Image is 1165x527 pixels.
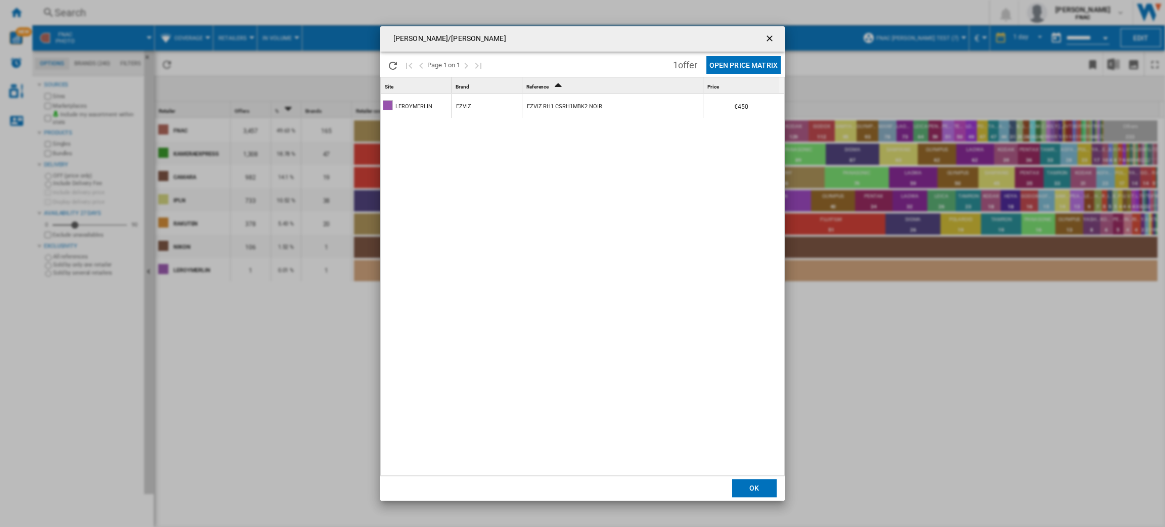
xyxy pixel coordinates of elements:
wk-reference-title-cell: LEROYMERLIN [381,94,451,117]
ng-md-icon: getI18NText('BUTTONS.CLOSE_DIALOG') [765,33,777,46]
div: Reference Sort Ascending [524,77,703,93]
div: Sort Ascending [524,77,703,93]
div: €450 [703,94,779,117]
span: Reference [526,84,549,90]
button: >Previous page [415,53,427,77]
span: Price [707,84,719,90]
div: Sort None [454,77,522,93]
button: Reload [383,53,403,77]
div: Sort None [383,77,451,93]
div: Site Sort None [383,77,451,93]
span: Sort Ascending [550,84,566,90]
button: First page [403,53,415,77]
md-dialog: Products list popup [380,26,785,501]
div: EZVIZ RH1 CSRH1MBK2 NOIR [527,95,602,118]
span: Brand [456,84,469,90]
button: getI18NText('BUTTONS.CLOSE_DIALOG') [760,29,781,49]
span: Page 1 on 1 [427,53,460,77]
div: EZVIZ [456,95,471,118]
div: https://www.leroymerlin.fr/produits/aspirateur-laveur-ezviz-rh1-87308504.html [522,94,703,117]
div: Price Sort None [705,77,779,93]
div: Brand Sort None [454,77,522,93]
button: Next page [460,53,472,77]
span: 1 [668,53,702,74]
button: OK [732,479,777,497]
wk-reference-title-cell: EZVIZ [452,94,522,117]
span: offer [678,60,697,70]
span: Site [385,84,393,90]
div: LEROYMERLIN [395,95,432,118]
div: Sort None [705,77,779,93]
button: Open Price Matrix [706,56,781,74]
h4: [PERSON_NAME]/[PERSON_NAME] [388,34,506,44]
button: Last page [472,53,484,77]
